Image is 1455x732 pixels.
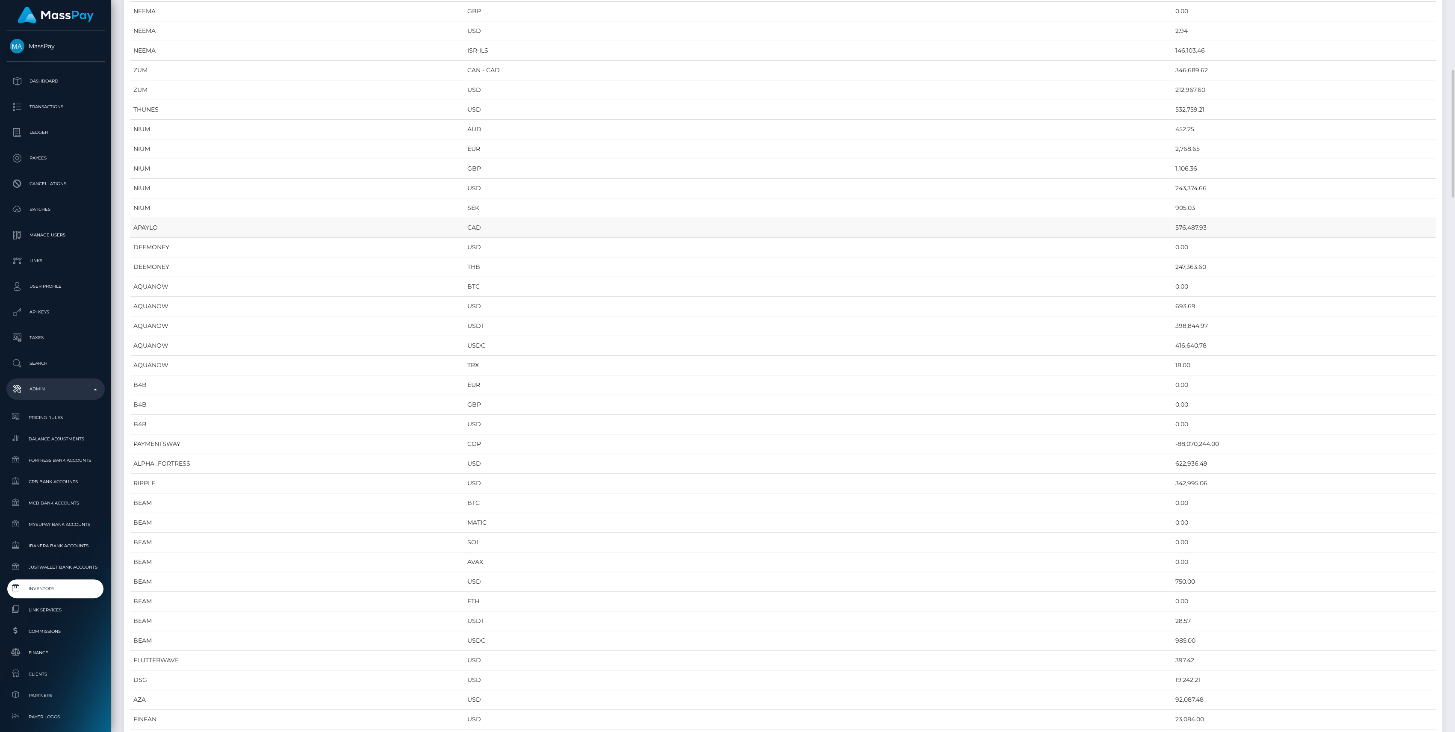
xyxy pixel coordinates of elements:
td: COP [464,434,1173,454]
td: BEAM [130,572,464,592]
a: Ibanera Bank Accounts [6,537,105,555]
td: NEEMA [130,2,464,21]
td: 398,844.97 [1172,316,1436,336]
span: Inventory [10,584,101,593]
td: USD [464,80,1173,100]
p: Dashboard [10,75,101,88]
td: BEAM [130,592,464,611]
td: 0.00 [1172,395,1436,415]
a: User Profile [6,276,105,297]
td: USD [464,100,1173,120]
a: Cancellations [6,173,105,195]
span: MCB Bank Accounts [10,498,101,508]
p: Batches [10,203,101,216]
td: 342,995.06 [1172,474,1436,493]
span: MassPay [6,42,105,50]
p: Taxes [10,331,101,344]
td: FINFAN [130,710,464,729]
td: 23,084.00 [1172,710,1436,729]
td: 532,759.21 [1172,100,1436,120]
p: Admin [10,383,101,396]
td: USD [464,21,1173,41]
td: 2.94 [1172,21,1436,41]
a: CRB Bank Accounts [6,472,105,491]
p: Links [10,254,101,267]
td: 0.00 [1172,533,1436,552]
td: 1,106.36 [1172,159,1436,179]
td: BTC [464,277,1173,297]
td: DEEMONEY [130,238,464,257]
td: AQUANOW [130,277,464,297]
td: BEAM [130,611,464,631]
td: BEAM [130,552,464,572]
td: 2,768.65 [1172,139,1436,159]
td: B4B [130,375,464,395]
img: MassPay Logo [18,7,94,24]
td: 0.00 [1172,375,1436,395]
td: USDC [464,336,1173,356]
p: Payees [10,152,101,165]
p: Transactions [10,100,101,113]
a: Manage Users [6,224,105,246]
td: USD [464,670,1173,690]
td: -88,070,244.00 [1172,434,1436,454]
td: FLUTTERWAVE [130,651,464,670]
td: USD [464,651,1173,670]
td: CAN - CAD [464,61,1173,80]
td: BEAM [130,513,464,533]
td: AQUANOW [130,297,464,316]
td: NIUM [130,179,464,198]
span: CRB Bank Accounts [10,477,101,487]
span: Fortress Bank Accounts [10,455,101,465]
td: 0.00 [1172,238,1436,257]
a: MyEUPay Bank Accounts [6,515,105,534]
a: API Keys [6,301,105,323]
td: 28.57 [1172,611,1436,631]
p: Search [10,357,101,370]
td: 0.00 [1172,513,1436,533]
span: Commissions [10,626,101,636]
td: AVAX [464,552,1173,572]
a: Inventory [6,579,105,598]
a: Commissions [6,622,105,640]
a: Finance [6,643,105,662]
td: DEEMONEY [130,257,464,277]
a: Dashboard [6,71,105,92]
td: USD [464,572,1173,592]
span: Payer Logos [10,712,101,722]
td: 0.00 [1172,415,1436,434]
a: Batches [6,199,105,220]
td: USD [464,690,1173,710]
td: GBP [464,159,1173,179]
td: ZUM [130,80,464,100]
a: Links [6,250,105,272]
span: Finance [10,648,101,658]
td: ALPHA_FORTRESS [130,454,464,474]
td: BEAM [130,493,464,513]
td: 576,487.93 [1172,218,1436,238]
td: USD [464,238,1173,257]
td: NIUM [130,139,464,159]
td: 397.42 [1172,651,1436,670]
td: ETH [464,592,1173,611]
td: 693.69 [1172,297,1436,316]
td: MATIC [464,513,1173,533]
a: Payer Logos [6,708,105,726]
td: BTC [464,493,1173,513]
td: AUD [464,120,1173,139]
td: USD [464,474,1173,493]
td: APAYLO [130,218,464,238]
td: USD [464,179,1173,198]
p: Cancellations [10,177,101,190]
td: NIUM [130,120,464,139]
td: DSG [130,670,464,690]
a: MCB Bank Accounts [6,494,105,512]
td: 0.00 [1172,552,1436,572]
td: ISR-ILS [464,41,1173,61]
td: SOL [464,533,1173,552]
td: GBP [464,395,1173,415]
td: USD [464,710,1173,729]
td: 416,640.78 [1172,336,1436,356]
td: ZUM [130,61,464,80]
span: Partners [10,691,101,700]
